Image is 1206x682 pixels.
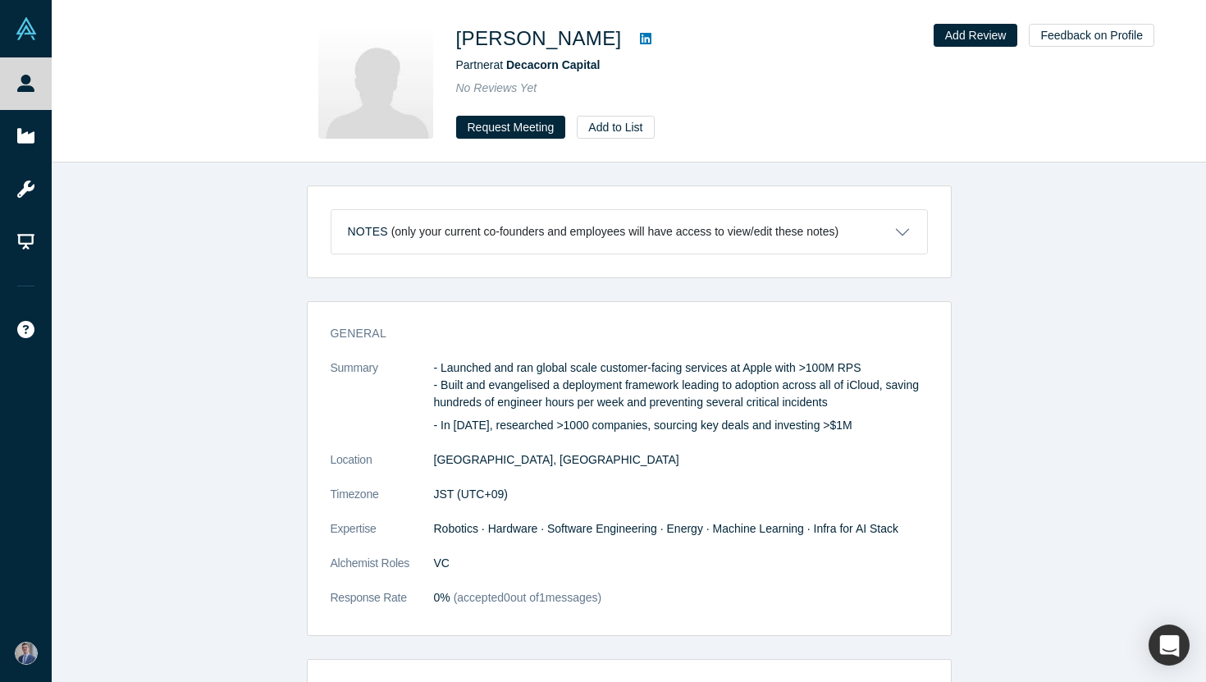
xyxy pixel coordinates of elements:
[434,555,928,572] dd: VC
[348,223,388,240] h3: Notes
[434,522,899,535] span: Robotics · Hardware · Software Engineering · Energy · Machine Learning · Infra for AI Stack
[456,116,566,139] button: Request Meeting
[331,325,905,342] h3: General
[577,116,654,139] button: Add to List
[434,486,928,503] dd: JST (UTC+09)
[434,591,450,604] span: 0%
[934,24,1018,47] button: Add Review
[391,225,839,239] p: (only your current co-founders and employees will have access to view/edit these notes)
[15,642,38,665] img: Connor Owen's Account
[456,81,537,94] span: No Reviews Yet
[318,24,433,139] img: Adi Mukherjee's Profile Image
[331,520,434,555] dt: Expertise
[434,451,928,469] dd: [GEOGRAPHIC_DATA], [GEOGRAPHIC_DATA]
[456,24,622,53] h1: [PERSON_NAME]
[331,486,434,520] dt: Timezone
[1029,24,1154,47] button: Feedback on Profile
[331,451,434,486] dt: Location
[434,359,928,411] p: - Launched and ran global scale customer-facing services at Apple with >100M RPS - Built and evan...
[434,417,928,434] p: - In [DATE], researched >1000 companies, sourcing key deals and investing >$1M
[331,589,434,624] dt: Response Rate
[506,58,600,71] a: Decacorn Capital
[456,58,601,71] span: Partner at
[450,591,601,604] span: (accepted 0 out of 1 messages)
[331,210,927,254] button: Notes (only your current co-founders and employees will have access to view/edit these notes)
[331,555,434,589] dt: Alchemist Roles
[331,359,434,451] dt: Summary
[15,17,38,40] img: Alchemist Vault Logo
